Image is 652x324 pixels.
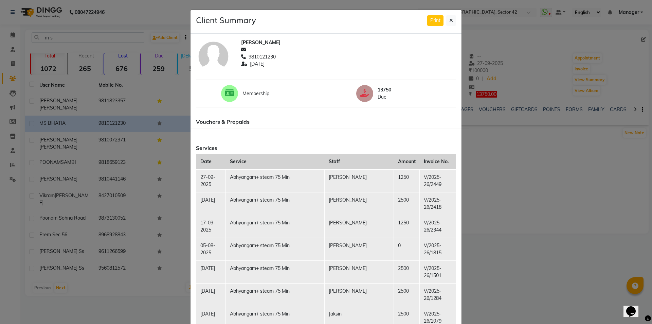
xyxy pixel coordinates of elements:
[196,15,256,25] h4: Client Summary
[196,145,456,151] h6: Services
[420,169,456,192] td: V/2025-26/2449
[394,283,420,306] td: 2500
[196,154,226,170] th: Date
[394,154,420,170] th: Amount
[378,86,431,93] span: 13750
[196,119,456,125] h6: Vouchers & Prepaids
[196,283,226,306] td: [DATE]
[242,90,296,97] span: Membership
[420,260,456,283] td: V/2025-26/1501
[196,238,226,260] td: 05-08-2025
[226,283,325,306] td: Abhyangam+ steam 75 Min
[325,215,394,238] td: [PERSON_NAME]
[196,215,226,238] td: 17-09-2025
[394,169,420,192] td: 1250
[325,192,394,215] td: [PERSON_NAME]
[420,154,456,170] th: Invoice No.
[427,15,443,26] button: Print
[420,238,456,260] td: V/2025-26/1815
[420,215,456,238] td: V/2025-26/2344
[394,215,420,238] td: 1250
[241,39,280,46] span: [PERSON_NAME]
[226,192,325,215] td: Abhyangam+ steam 75 Min
[325,169,394,192] td: [PERSON_NAME]
[394,260,420,283] td: 2500
[394,238,420,260] td: 0
[394,192,420,215] td: 2500
[226,238,325,260] td: Abhyangam+ steam 75 Min
[226,154,325,170] th: Service
[623,297,645,317] iframe: chat widget
[226,260,325,283] td: Abhyangam+ steam 75 Min
[250,61,265,68] span: [DATE]
[196,169,226,192] td: 27-09-2025
[325,283,394,306] td: [PERSON_NAME]
[196,260,226,283] td: [DATE]
[226,169,325,192] td: Abhyangam+ steam 75 Min
[249,53,276,61] span: 9810121230
[196,192,226,215] td: [DATE]
[325,238,394,260] td: [PERSON_NAME]
[325,154,394,170] th: Staff
[420,283,456,306] td: V/2025-26/1284
[378,93,431,101] span: Due
[325,260,394,283] td: [PERSON_NAME]
[226,215,325,238] td: Abhyangam+ steam 75 Min
[420,192,456,215] td: V/2025-26/2418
